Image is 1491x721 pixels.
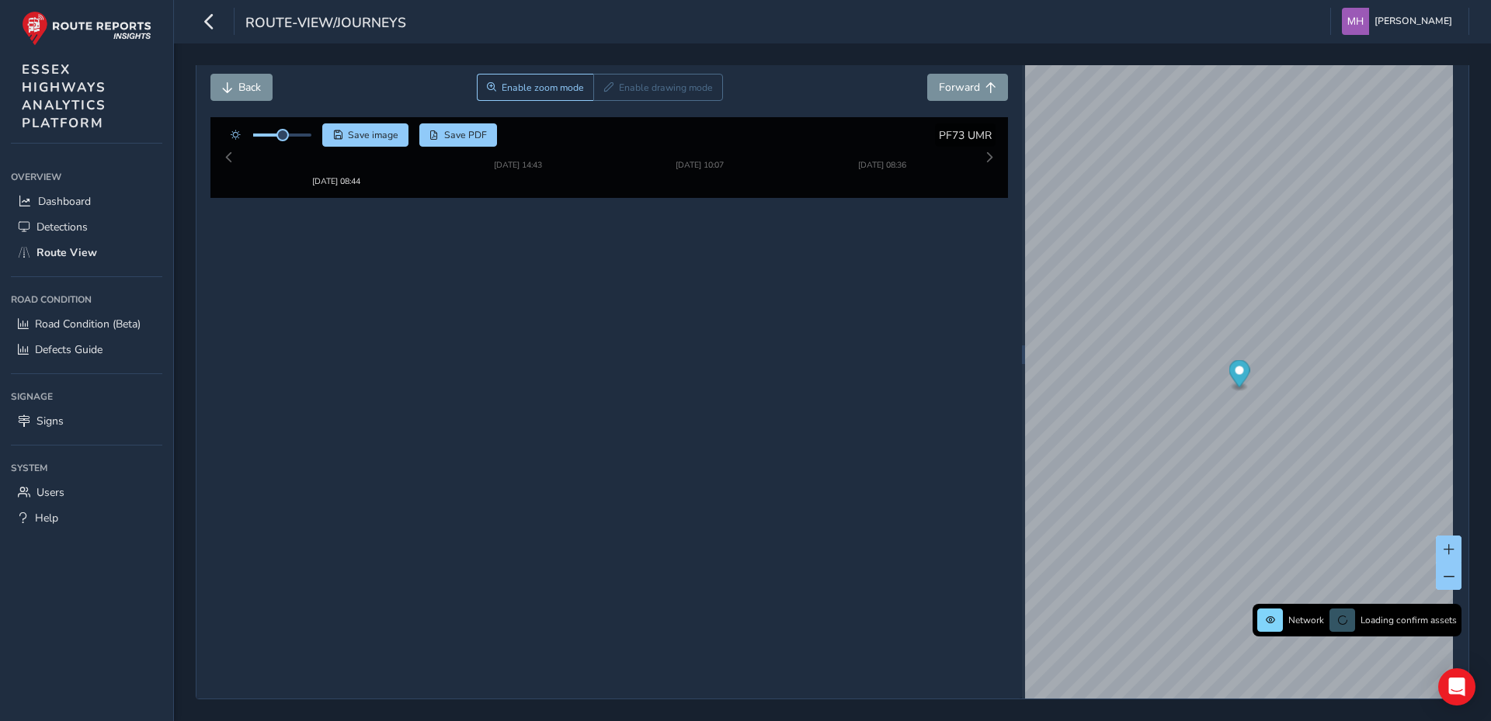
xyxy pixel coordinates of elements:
[835,155,930,167] div: [DATE] 08:36
[419,123,498,147] button: PDF
[11,505,162,531] a: Help
[322,123,408,147] button: Save
[444,129,487,141] span: Save PDF
[11,214,162,240] a: Detections
[289,140,384,155] img: Thumbnail frame
[11,240,162,265] a: Route View
[38,194,91,209] span: Dashboard
[238,80,261,95] span: Back
[1288,614,1324,626] span: Network
[35,317,141,331] span: Road Condition (Beta)
[348,129,398,141] span: Save image
[1342,8,1369,35] img: diamond-layout
[652,140,747,155] img: Thumbnail frame
[22,61,106,132] span: ESSEX HIGHWAYS ANALYTICS PLATFORM
[36,245,97,260] span: Route View
[36,220,88,234] span: Detections
[210,74,273,101] button: Back
[245,13,406,35] span: route-view/journeys
[35,511,58,525] span: Help
[11,311,162,337] a: Road Condition (Beta)
[1342,8,1458,35] button: [PERSON_NAME]
[939,128,992,143] span: PF73 UMR
[35,342,103,357] span: Defects Guide
[36,485,64,500] span: Users
[11,408,162,434] a: Signs
[1361,614,1457,626] span: Loading confirm assets
[11,480,162,505] a: Users
[11,385,162,408] div: Signage
[11,337,162,362] a: Defects Guide
[652,155,747,167] div: [DATE] 10:07
[22,11,151,46] img: rr logo
[471,140,565,155] img: Thumbnail frame
[1229,360,1249,392] div: Map marker
[927,74,1008,101] button: Forward
[1375,8,1452,35] span: [PERSON_NAME]
[835,140,930,155] img: Thumbnail frame
[289,155,384,167] div: [DATE] 08:44
[1438,668,1475,705] div: Open Intercom Messenger
[471,155,565,167] div: [DATE] 14:43
[477,74,594,101] button: Zoom
[502,81,584,94] span: Enable zoom mode
[11,288,162,311] div: Road Condition
[11,456,162,480] div: System
[36,414,64,428] span: Signs
[939,80,980,95] span: Forward
[11,165,162,189] div: Overview
[11,189,162,214] a: Dashboard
